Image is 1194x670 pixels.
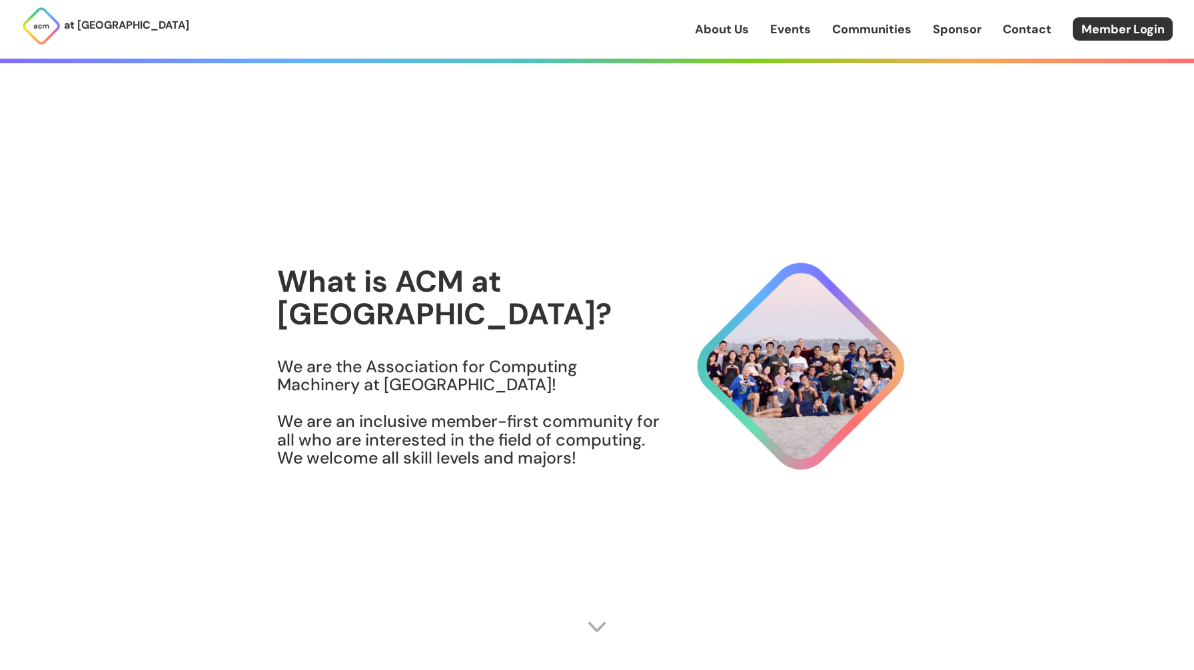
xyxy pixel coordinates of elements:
a: About Us [695,21,749,38]
a: Contact [1003,21,1051,38]
a: Member Login [1073,17,1173,41]
a: Communities [832,21,911,38]
p: at [GEOGRAPHIC_DATA] [64,17,189,34]
a: Sponsor [933,21,981,38]
a: at [GEOGRAPHIC_DATA] [21,6,189,46]
img: Scroll Arrow [587,617,607,637]
img: ACM Logo [21,6,61,46]
img: About Hero Image [661,250,917,482]
a: Events [770,21,811,38]
h1: What is ACM at [GEOGRAPHIC_DATA]? [277,265,661,331]
h3: We are the Association for Computing Machinery at [GEOGRAPHIC_DATA]! We are an inclusive member-f... [277,358,661,468]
